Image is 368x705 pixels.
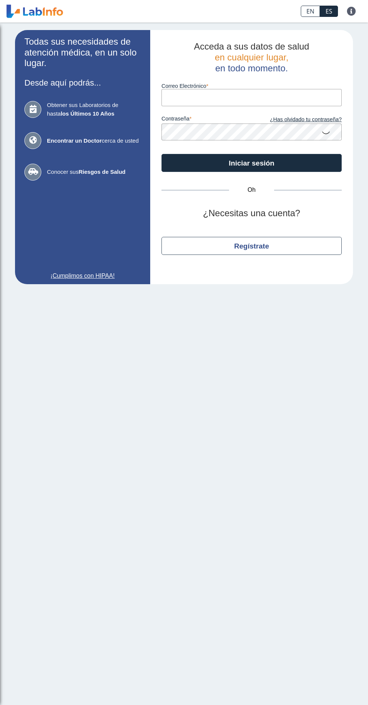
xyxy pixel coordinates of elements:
font: en cualquier lugar, [215,52,288,62]
a: ¿Has olvidado tu contraseña? [252,116,342,124]
font: en todo momento. [215,63,288,73]
font: Encontrar un Doctor [47,137,102,144]
font: Riesgos de Salud [78,169,125,175]
button: Regístrate [161,237,342,255]
font: Acceda a sus datos de salud [194,41,309,51]
font: Correo Electrónico [161,83,206,89]
font: contraseña [161,116,189,122]
font: Iniciar sesión [229,159,274,167]
font: Todas sus necesidades de atención médica, en un solo lugar. [24,36,137,68]
font: ¡Cumplimos con HIPAA! [51,273,115,279]
font: ¿Has olvidado tu contraseña? [270,116,342,122]
font: Regístrate [234,242,269,250]
font: cerca de usted [102,137,139,144]
button: Iniciar sesión [161,154,342,172]
font: EN [306,7,314,15]
font: Obtener sus Laboratorios de hasta [47,102,118,117]
font: ¿Necesitas una cuenta? [203,208,300,218]
font: Desde aquí podrás... [24,78,101,87]
font: ES [326,7,332,15]
font: los Últimos 10 Años [61,110,115,117]
font: Conocer sus [47,169,78,175]
font: Oh [247,187,255,193]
